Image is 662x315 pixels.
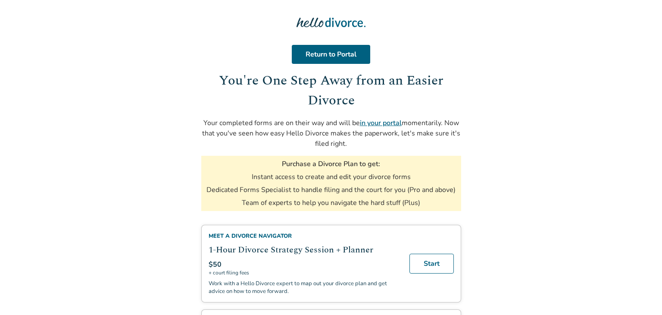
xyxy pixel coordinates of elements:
h1: You're One Step Away from an Easier Divorce [201,71,461,111]
a: in your portal [360,118,402,128]
a: Start [409,254,454,274]
span: $50 [209,260,222,269]
a: Return to Portal [292,45,370,64]
img: Hello Divorce Logo [297,14,365,31]
p: Your completed forms are on their way and will be momentarily. Now that you've seen how easy Hell... [201,118,461,149]
li: Instant access to create and edit your divorce forms [252,172,411,182]
li: Team of experts to help you navigate the hard stuff (Plus) [242,198,420,208]
h3: Purchase a Divorce Plan to get: [282,159,380,169]
div: Meet a divorce navigator [209,232,399,240]
span: info [295,233,304,239]
h2: 1-Hour Divorce Strategy Session + Planner [209,243,399,256]
li: Dedicated Forms Specialist to handle filing and the court for you (Pro and above) [206,185,456,195]
span: + court filing fees [209,269,399,276]
p: Work with a Hello Divorce expert to map out your divorce plan and get advice on how to move forward. [209,280,399,295]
